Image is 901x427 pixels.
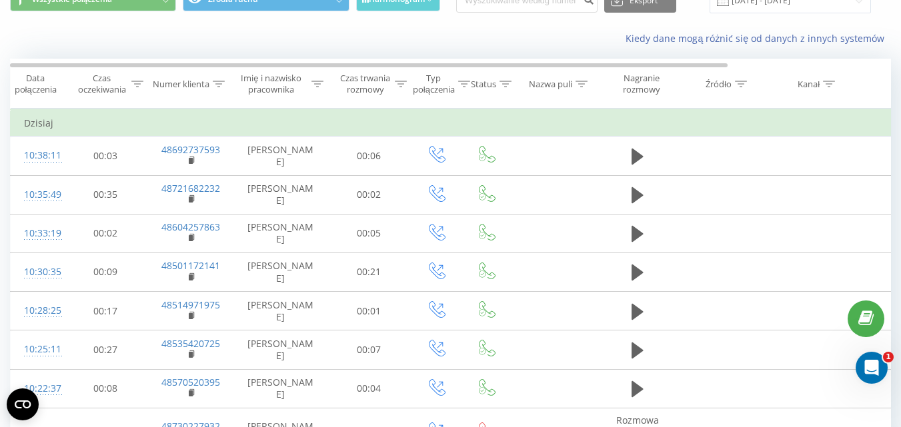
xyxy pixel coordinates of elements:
[11,73,60,95] div: Data połączenia
[161,376,220,388] a: 48570520395
[327,369,411,408] td: 00:04
[64,292,147,330] td: 00:17
[609,73,674,95] div: Nagranie rozmowy
[529,79,572,90] div: Nazwa puli
[64,369,147,408] td: 00:08
[234,330,327,369] td: [PERSON_NAME]
[327,137,411,175] td: 00:06
[64,252,147,291] td: 00:09
[327,175,411,214] td: 00:02
[234,369,327,408] td: [PERSON_NAME]
[234,252,327,291] td: [PERSON_NAME]
[64,175,147,214] td: 00:35
[64,137,147,175] td: 00:03
[24,182,51,208] div: 10:35:49
[413,73,455,95] div: Typ połączenia
[24,298,51,324] div: 10:28:25
[161,182,220,195] a: 48721682232
[161,298,220,311] a: 48514971975
[327,330,411,369] td: 00:07
[24,376,51,402] div: 10:22:37
[798,79,820,90] div: Kanał
[161,259,220,272] a: 48501172141
[856,352,888,384] iframe: Intercom live chat
[234,73,309,95] div: Imię i nazwisko pracownika
[706,79,732,90] div: Źródło
[24,336,51,362] div: 10:25:11
[234,214,327,252] td: [PERSON_NAME]
[471,79,496,90] div: Status
[161,337,220,350] a: 48535420725
[64,330,147,369] td: 00:27
[234,175,327,214] td: [PERSON_NAME]
[24,220,51,246] div: 10:33:19
[64,214,147,252] td: 00:02
[327,292,411,330] td: 00:01
[234,137,327,175] td: [PERSON_NAME]
[339,73,391,95] div: Czas trwania rozmowy
[883,352,894,362] span: 1
[161,220,220,233] a: 48604257863
[327,214,411,252] td: 00:05
[626,32,891,45] a: Kiedy dane mogą różnić się od danych z innych systemów
[153,79,209,90] div: Numer klienta
[75,73,128,95] div: Czas oczekiwania
[161,143,220,156] a: 48692737593
[24,143,51,169] div: 10:38:11
[7,388,39,420] button: Open CMP widget
[234,292,327,330] td: [PERSON_NAME]
[327,252,411,291] td: 00:21
[24,259,51,285] div: 10:30:35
